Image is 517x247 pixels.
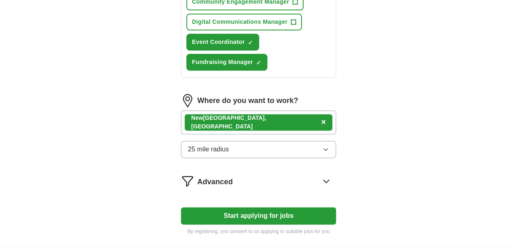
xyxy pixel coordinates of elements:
label: Where do you want to work? [197,95,298,106]
span: ✓ [256,59,261,66]
span: Digital Communications Manager [192,18,287,26]
button: Fundraising Manager✓ [186,54,267,71]
p: By registering, you consent to us applying to suitable jobs for you [181,228,336,235]
span: Event Coordinator [192,38,245,46]
span: 25 mile radius [188,144,229,154]
span: ✓ [248,39,253,46]
button: × [321,116,326,128]
button: Event Coordinator✓ [186,34,259,50]
button: 25 mile radius [181,141,336,158]
strong: New [191,114,203,121]
img: location.png [181,94,194,107]
span: Fundraising Manager [192,58,253,66]
span: × [321,117,326,126]
button: Digital Communications Manager [186,14,302,30]
span: Advanced [197,176,233,188]
div: [GEOGRAPHIC_DATA], [GEOGRAPHIC_DATA] [191,114,318,131]
img: filter [181,174,194,188]
button: Start applying for jobs [181,207,336,224]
